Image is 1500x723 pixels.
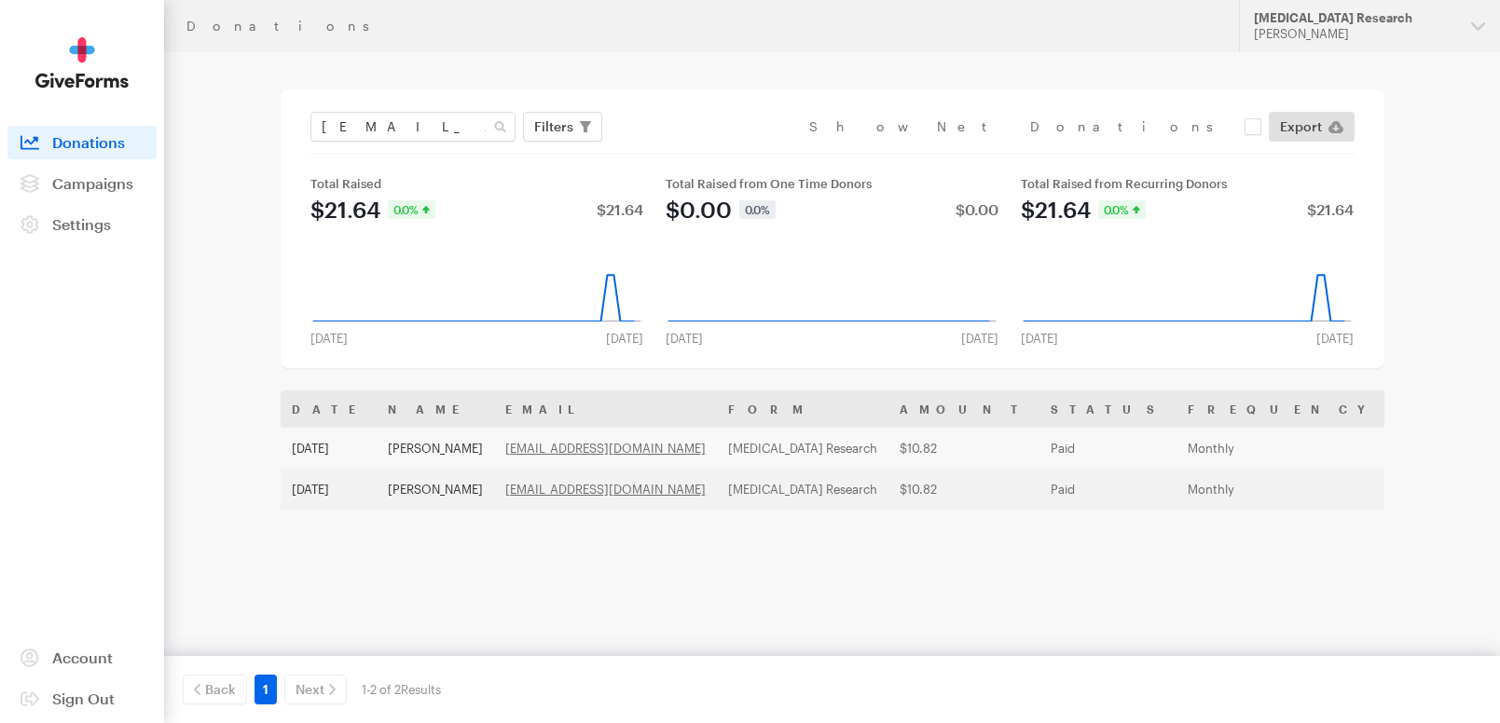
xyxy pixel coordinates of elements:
a: Settings [7,208,157,241]
th: Frequency [1177,390,1390,428]
div: Total Raised from One Time Donors [666,176,998,191]
div: [DATE] [595,331,654,346]
div: [DATE] [654,331,714,346]
div: [DATE] [1305,331,1365,346]
span: Filters [534,116,573,138]
span: Account [52,648,113,666]
th: Status [1039,390,1177,428]
td: [PERSON_NAME] [377,469,494,510]
th: Form [717,390,888,428]
div: [DATE] [299,331,359,346]
td: Paid [1039,469,1177,510]
a: Donations [7,126,157,159]
th: Email [494,390,717,428]
div: $21.64 [310,198,380,221]
td: [DATE] [281,428,377,469]
div: 1-2 of 2 [362,675,441,704]
div: $21.64 [1307,202,1354,217]
td: [MEDICAL_DATA] Research [717,428,888,469]
span: Donations [52,133,125,151]
td: [DATE] [281,469,377,510]
td: [PERSON_NAME] [377,428,494,469]
div: 0.0% [739,200,776,219]
td: [MEDICAL_DATA] Research [717,469,888,510]
td: Monthly [1177,428,1390,469]
div: $21.64 [1021,198,1091,221]
div: [DATE] [1010,331,1069,346]
th: Name [377,390,494,428]
td: $10.82 [888,469,1039,510]
a: Account [7,641,157,675]
div: 0.0% [388,200,435,219]
div: Total Raised from Recurring Donors [1021,176,1354,191]
img: GiveForms [35,37,129,89]
a: [EMAIL_ADDRESS][DOMAIN_NAME] [505,441,706,456]
a: [EMAIL_ADDRESS][DOMAIN_NAME] [505,482,706,497]
div: $0.00 [666,198,732,221]
a: Export [1269,112,1355,142]
div: $0.00 [956,202,998,217]
th: Date [281,390,377,428]
div: [PERSON_NAME] [1254,26,1456,42]
span: Export [1280,116,1322,138]
div: [DATE] [950,331,1010,346]
td: Paid [1039,428,1177,469]
td: Monthly [1177,469,1390,510]
div: 0.0% [1098,200,1146,219]
a: Campaigns [7,167,157,200]
button: Filters [523,112,602,142]
div: [MEDICAL_DATA] Research [1254,10,1456,26]
span: Settings [52,215,111,233]
span: Campaigns [52,174,133,192]
td: $10.82 [888,428,1039,469]
a: Sign Out [7,682,157,716]
div: $21.64 [597,202,643,217]
input: Search Name & Email [310,112,516,142]
span: Sign Out [52,689,115,707]
span: Results [401,682,441,697]
th: Amount [888,390,1039,428]
div: Total Raised [310,176,643,191]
